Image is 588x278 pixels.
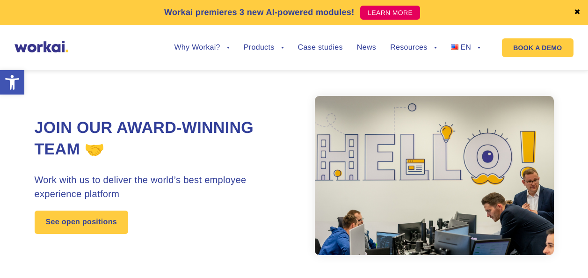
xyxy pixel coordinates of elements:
[164,6,355,19] p: Workai premieres 3 new AI-powered modules!
[174,44,229,51] a: Why Workai?
[244,44,284,51] a: Products
[574,9,581,16] a: ✖
[460,44,471,51] span: EN
[298,44,343,51] a: Case studies
[35,117,294,161] h1: Join our award-winning team 🤝
[502,38,573,57] a: BOOK A DEMO
[390,44,436,51] a: Resources
[357,44,376,51] a: News
[35,173,294,201] h3: Work with us to deliver the world’s best employee experience platform
[360,6,420,20] a: LEARN MORE
[35,211,128,234] a: See open positions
